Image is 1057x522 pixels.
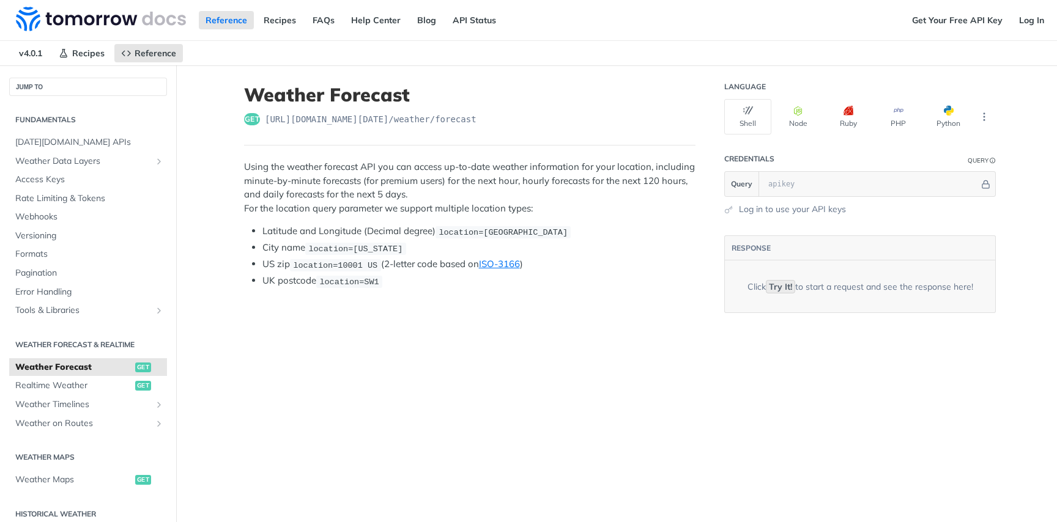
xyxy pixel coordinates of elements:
span: Query [731,178,752,189]
a: Help Center [344,11,407,29]
span: get [135,475,151,485]
span: Recipes [72,48,105,59]
button: PHP [875,99,922,134]
button: RESPONSE [731,242,771,254]
a: ISO-3166 [479,258,520,270]
a: Realtime Weatherget [9,377,167,395]
a: Versioning [9,227,167,245]
button: Ruby [825,99,872,134]
a: Get Your Free API Key [905,11,1009,29]
h2: Fundamentals [9,114,167,125]
a: Reference [199,11,254,29]
div: Credentials [724,154,774,164]
span: Versioning [15,230,164,242]
a: Weather Forecastget [9,358,167,377]
span: Tools & Libraries [15,304,151,317]
button: Query [725,172,759,196]
a: Error Handling [9,283,167,301]
span: get [135,362,151,372]
p: Using the weather forecast API you can access up-to-date weather information for your location, i... [244,160,695,215]
span: Webhooks [15,211,164,223]
a: Weather on RoutesShow subpages for Weather on Routes [9,414,167,433]
button: Hide [979,178,992,190]
button: Show subpages for Weather Timelines [154,400,164,410]
span: Access Keys [15,174,164,186]
a: Pagination [9,264,167,282]
span: [DATE][DOMAIN_NAME] APIs [15,136,164,149]
a: Recipes [52,44,111,62]
a: Weather Data LayersShow subpages for Weather Data Layers [9,152,167,171]
button: Node [774,99,821,134]
code: Try It! [766,280,795,293]
span: get [135,381,151,391]
a: FAQs [306,11,341,29]
div: Click to start a request and see the response here! [747,281,973,293]
h1: Weather Forecast [244,84,695,106]
li: Latitude and Longitude (Decimal degree) [262,224,695,238]
button: Python [925,99,972,134]
a: Reference [114,44,183,62]
span: get [244,113,260,125]
a: Webhooks [9,208,167,226]
span: Weather Forecast [15,361,132,373]
span: Weather on Routes [15,417,151,430]
span: Error Handling [15,286,164,298]
div: Query [968,156,988,165]
span: Rate Limiting & Tokens [15,193,164,205]
span: Weather Maps [15,474,132,486]
code: location=[GEOGRAPHIC_DATA] [436,226,571,238]
a: Rate Limiting & Tokens [9,189,167,208]
a: Formats [9,245,167,263]
code: location=[US_STATE] [305,243,406,255]
a: Log in to use your API keys [739,203,846,216]
span: Formats [15,248,164,260]
img: Tomorrow.io Weather API Docs [16,7,186,31]
a: [DATE][DOMAIN_NAME] APIs [9,133,167,152]
a: Weather TimelinesShow subpages for Weather Timelines [9,395,167,414]
h2: Weather Forecast & realtime [9,339,167,350]
span: Pagination [15,267,164,279]
button: JUMP TO [9,78,167,96]
span: Weather Timelines [15,399,151,411]
code: location=10001 US [290,259,381,271]
a: Recipes [257,11,303,29]
a: Weather Mapsget [9,471,167,489]
i: Information [990,158,996,164]
a: Blog [410,11,443,29]
li: US zip (2-letter code based on ) [262,257,695,271]
button: Show subpages for Tools & Libraries [154,306,164,315]
li: City name [262,241,695,255]
button: More Languages [975,108,993,126]
span: Weather Data Layers [15,155,151,167]
svg: More ellipsis [979,111,990,122]
h2: Historical Weather [9,509,167,520]
span: Realtime Weather [15,380,132,392]
a: Log In [1012,11,1051,29]
div: QueryInformation [968,156,996,165]
li: UK postcode [262,274,695,288]
a: Tools & LibrariesShow subpages for Tools & Libraries [9,301,167,320]
button: Show subpages for Weather on Routes [154,419,164,428]
span: https://api.tomorrow.io/v4/weather/forecast [265,113,477,125]
input: apikey [762,172,979,196]
a: API Status [446,11,503,29]
span: Reference [135,48,176,59]
div: Language [724,82,766,92]
code: location=SW1 [316,276,382,288]
button: Show subpages for Weather Data Layers [154,156,164,166]
button: Shell [724,99,771,134]
a: Access Keys [9,171,167,189]
span: v4.0.1 [12,44,49,62]
h2: Weather Maps [9,452,167,463]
